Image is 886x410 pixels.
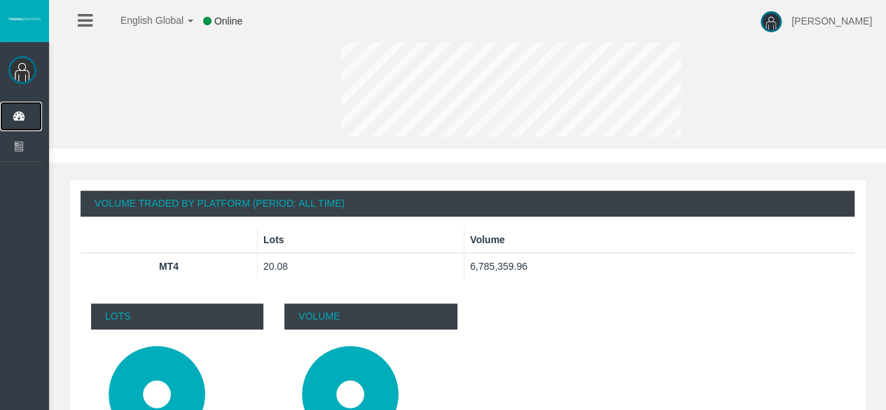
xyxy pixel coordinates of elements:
[464,253,854,279] td: 6,785,359.96
[257,227,464,253] th: Lots
[214,15,242,27] span: Online
[81,253,257,279] th: MT4
[257,253,464,279] td: 20.08
[7,16,42,22] img: logo.svg
[284,303,457,329] p: Volume
[91,303,263,329] p: Lots
[81,191,854,217] div: Volume Traded By Platform (Period: All Time)
[464,227,854,253] th: Volume
[761,11,782,32] img: user-image
[102,15,184,26] span: English Global
[791,15,872,27] span: [PERSON_NAME]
